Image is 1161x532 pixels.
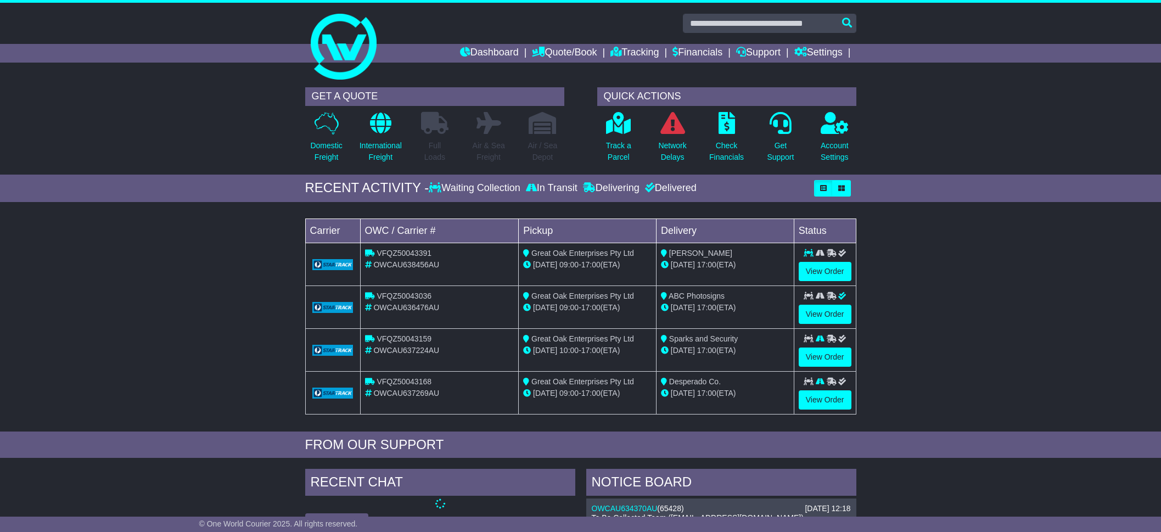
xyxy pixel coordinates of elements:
td: OWC / Carrier # [360,219,519,243]
span: 17:00 [697,389,716,397]
div: - (ETA) [523,302,652,313]
a: Tracking [610,44,659,63]
div: NOTICE BOARD [586,469,856,499]
a: Track aParcel [605,111,632,169]
p: Domestic Freight [310,140,342,163]
span: 17:00 [581,303,601,312]
span: VFQZ50043391 [377,249,431,257]
div: - (ETA) [523,388,652,399]
div: [DATE] 12:18 [805,504,850,513]
td: Carrier [305,219,360,243]
span: VFQZ50043159 [377,334,431,343]
span: VFQZ50043168 [377,377,431,386]
a: View Order [799,390,851,410]
span: 17:00 [697,303,716,312]
p: Check Financials [709,140,744,163]
img: GetCarrierServiceLogo [312,259,354,270]
span: OWCAU637269AU [373,389,439,397]
td: Status [794,219,856,243]
a: View Order [799,348,851,367]
div: (ETA) [661,259,789,271]
div: GET A QUOTE [305,87,564,106]
div: (ETA) [661,345,789,356]
a: Quote/Book [532,44,597,63]
a: OWCAU634370AU [592,504,658,513]
img: GetCarrierServiceLogo [312,302,354,313]
div: Delivering [580,182,642,194]
span: OWCAU637224AU [373,346,439,355]
span: Sparks and Security [669,334,738,343]
span: © One World Courier 2025. All rights reserved. [199,519,358,528]
p: Network Delays [658,140,686,163]
a: AccountSettings [820,111,849,169]
div: FROM OUR SUPPORT [305,437,856,453]
span: 09:00 [559,389,579,397]
a: DomesticFreight [310,111,343,169]
span: 17:00 [581,260,601,269]
span: 10:00 [559,346,579,355]
span: 17:00 [697,260,716,269]
div: Waiting Collection [429,182,523,194]
div: ( ) [592,504,851,513]
span: [DATE] [533,303,557,312]
a: Settings [794,44,843,63]
a: Financials [672,44,722,63]
span: 17:00 [697,346,716,355]
span: [DATE] [533,389,557,397]
td: Pickup [519,219,657,243]
span: [DATE] [533,260,557,269]
div: (ETA) [661,302,789,313]
div: Delivered [642,182,697,194]
span: Great Oak Enterprises Pty Ltd [531,334,634,343]
span: OWCAU638456AU [373,260,439,269]
img: GetCarrierServiceLogo [312,345,354,356]
a: NetworkDelays [658,111,687,169]
div: RECENT CHAT [305,469,575,499]
a: Support [736,44,781,63]
div: QUICK ACTIONS [597,87,856,106]
span: [DATE] [671,346,695,355]
span: [DATE] [671,303,695,312]
span: Great Oak Enterprises Pty Ltd [531,377,634,386]
p: Get Support [767,140,794,163]
span: [DATE] [671,389,695,397]
a: Dashboard [460,44,519,63]
span: Desperado Co. [669,377,721,386]
p: Air & Sea Freight [473,140,505,163]
div: - (ETA) [523,345,652,356]
span: [DATE] [533,346,557,355]
span: 65428 [660,504,681,513]
span: [DATE] [671,260,695,269]
p: Air / Sea Depot [528,140,558,163]
div: In Transit [523,182,580,194]
div: RECENT ACTIVITY - [305,180,429,196]
span: VFQZ50043036 [377,292,431,300]
a: View Order [799,262,851,281]
span: 09:00 [559,303,579,312]
p: Track a Parcel [606,140,631,163]
a: InternationalFreight [359,111,402,169]
p: Account Settings [821,140,849,163]
div: (ETA) [661,388,789,399]
p: International Freight [360,140,402,163]
img: GetCarrierServiceLogo [312,388,354,399]
div: - (ETA) [523,259,652,271]
a: GetSupport [766,111,794,169]
span: Great Oak Enterprises Pty Ltd [531,249,634,257]
span: Great Oak Enterprises Pty Ltd [531,292,634,300]
span: OWCAU636476AU [373,303,439,312]
span: 17:00 [581,389,601,397]
td: Delivery [656,219,794,243]
a: View Order [799,305,851,324]
span: ABC Photosigns [669,292,725,300]
span: To Be Collected Team ([EMAIL_ADDRESS][DOMAIN_NAME]) [592,513,804,522]
span: 17:00 [581,346,601,355]
span: [PERSON_NAME] [669,249,732,257]
span: 09:00 [559,260,579,269]
p: Full Loads [421,140,448,163]
a: CheckFinancials [709,111,744,169]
